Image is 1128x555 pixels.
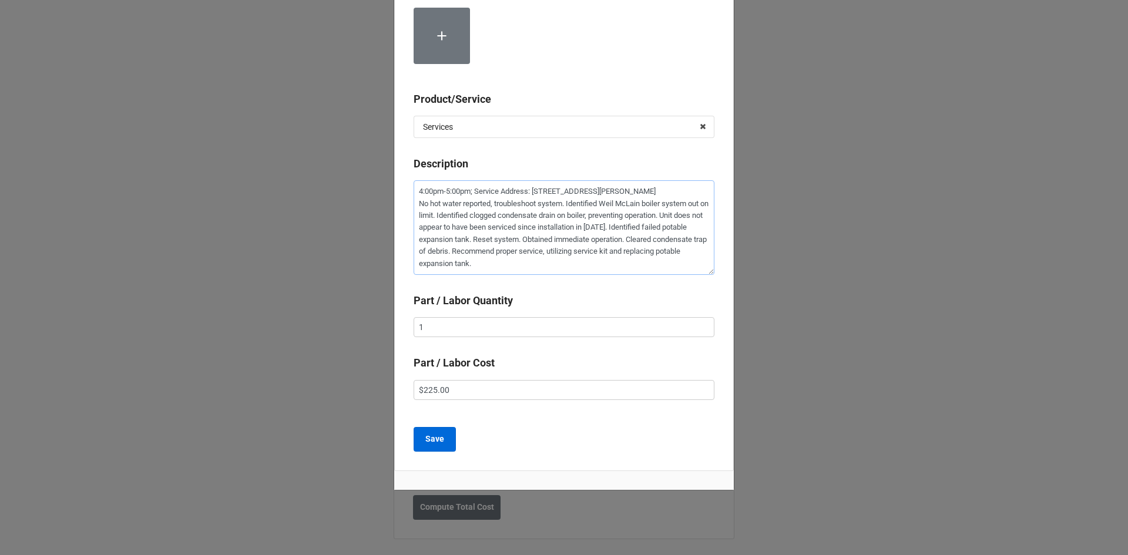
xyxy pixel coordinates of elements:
label: Description [414,156,468,172]
label: Part / Labor Cost [414,355,495,371]
label: Product/Service [414,91,491,107]
textarea: 4:00pm-5:00pm; Service Address: [STREET_ADDRESS][PERSON_NAME] No hot water reported, troubleshoot... [414,180,714,275]
button: Save [414,427,456,452]
div: Services [423,123,453,131]
b: Save [425,433,444,445]
label: Part / Labor Quantity [414,292,513,309]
